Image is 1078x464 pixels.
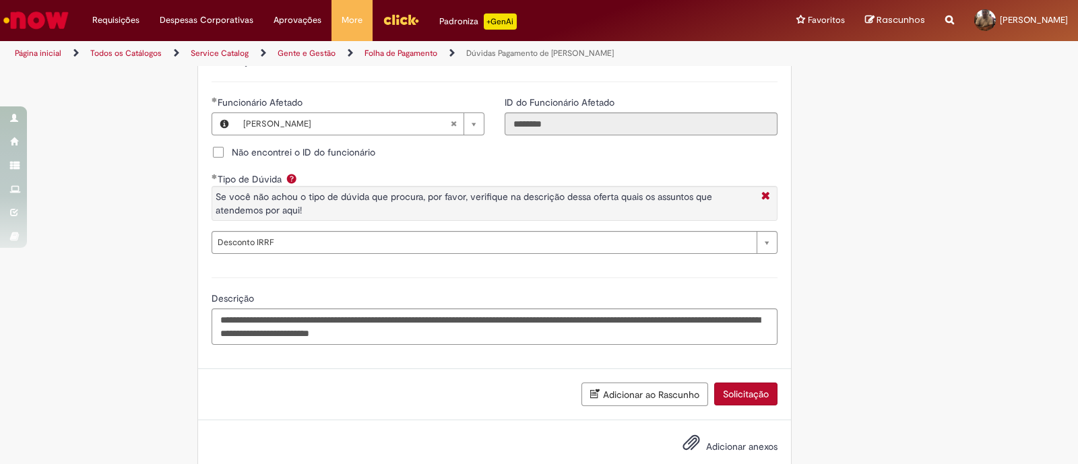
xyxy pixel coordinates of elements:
[212,308,778,345] textarea: Descrição
[218,232,750,253] span: Desconto IRRF
[212,113,236,135] button: Funcionário Afetado, Visualizar este registro Joao Pereira Junior
[443,113,464,135] abbr: Limpar campo Funcionário Afetado
[364,48,437,59] a: Folha de Pagamento
[383,9,419,30] img: click_logo_yellow_360x200.png
[1,7,71,34] img: ServiceNow
[342,13,362,27] span: More
[808,13,845,27] span: Favoritos
[439,13,517,30] div: Padroniza
[218,173,284,185] span: Tipo de Dúvida
[191,48,249,59] a: Service Catalog
[466,48,614,59] a: Dúvidas Pagamento de [PERSON_NAME]
[216,191,712,216] span: Se você não achou o tipo de dúvida que procura, por favor, verifique na descrição dessa oferta qu...
[877,13,925,26] span: Rascunhos
[160,13,253,27] span: Despesas Corporativas
[212,174,218,179] span: Obrigatório Preenchido
[505,112,778,135] input: ID do Funcionário Afetado
[1000,14,1068,26] span: [PERSON_NAME]
[758,190,773,204] i: Fechar More information Por question_tipo_de_duvida
[714,383,778,405] button: Solicitação
[218,96,305,108] span: Necessários - Funcionário Afetado
[679,430,703,461] button: Adicionar anexos
[236,113,484,135] a: [PERSON_NAME]Limpar campo Funcionário Afetado
[243,113,450,135] span: [PERSON_NAME]
[15,48,61,59] a: Página inicial
[212,97,218,102] span: Obrigatório Preenchido
[274,13,321,27] span: Aprovações
[212,292,257,304] span: Descrição
[10,41,709,66] ul: Trilhas de página
[484,13,517,30] p: +GenAi
[581,383,708,406] button: Adicionar ao Rascunho
[865,14,925,27] a: Rascunhos
[90,48,162,59] a: Todos os Catálogos
[278,48,336,59] a: Gente e Gestão
[232,145,375,159] span: Não encontrei o ID do funcionário
[284,173,300,184] span: Ajuda para Tipo de Dúvida
[92,13,139,27] span: Requisições
[505,96,617,108] span: Somente leitura - ID do Funcionário Afetado
[706,440,778,453] span: Adicionar anexos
